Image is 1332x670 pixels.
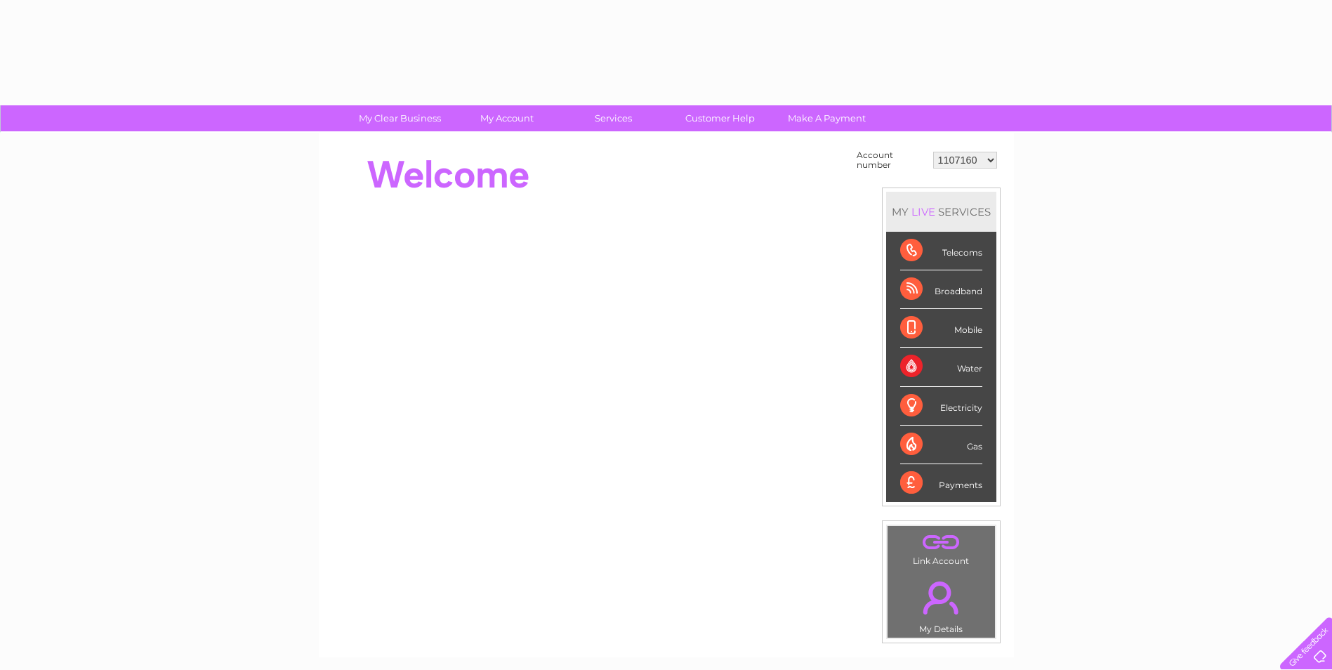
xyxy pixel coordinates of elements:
div: Water [900,348,982,386]
div: Telecoms [900,232,982,270]
div: Mobile [900,309,982,348]
a: . [891,530,991,554]
div: Payments [900,464,982,502]
div: Electricity [900,387,982,426]
a: Services [555,105,671,131]
div: Broadband [900,270,982,309]
td: My Details [887,570,996,638]
div: MY SERVICES [886,192,996,232]
td: Account number [853,147,930,173]
td: Link Account [887,525,996,570]
a: Customer Help [662,105,778,131]
a: My Clear Business [342,105,458,131]
a: My Account [449,105,565,131]
div: Gas [900,426,982,464]
div: LIVE [909,205,938,218]
a: . [891,573,991,622]
a: Make A Payment [769,105,885,131]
